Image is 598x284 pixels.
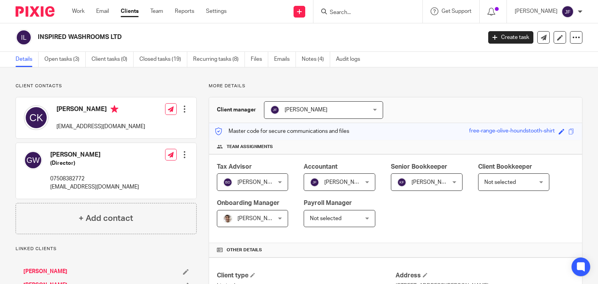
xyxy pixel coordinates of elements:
p: Client contacts [16,83,197,89]
img: svg%3E [397,178,406,187]
a: Create task [488,31,533,44]
p: Linked clients [16,246,197,252]
a: Recurring tasks (8) [193,52,245,67]
span: Accountant [304,164,338,170]
p: Master code for secure communications and files [215,127,349,135]
span: Get Support [441,9,471,14]
h2: INSPIRED WASHROOMS LTD [38,33,389,41]
a: Details [16,52,39,67]
span: Tax Advisor [217,164,252,170]
img: svg%3E [270,105,280,115]
div: free-range-olive-houndstooth-shirt [469,127,555,136]
p: [EMAIL_ADDRESS][DOMAIN_NAME] [50,183,139,191]
img: svg%3E [24,105,49,130]
img: svg%3E [561,5,574,18]
a: Audit logs [336,52,366,67]
span: Not selected [310,216,341,221]
span: Other details [227,247,262,253]
span: Team assignments [227,144,273,150]
span: Onboarding Manager [217,200,280,206]
a: Email [96,7,109,15]
img: svg%3E [223,178,232,187]
span: [PERSON_NAME] [412,180,454,185]
span: Payroll Manager [304,200,352,206]
h4: + Add contact [79,212,133,224]
h5: (Director) [50,159,139,167]
img: Pixie [16,6,55,17]
img: svg%3E [24,151,42,169]
a: Emails [274,52,296,67]
input: Search [329,9,399,16]
a: Files [251,52,268,67]
span: Client Bookkeeper [478,164,532,170]
img: svg%3E [310,178,319,187]
h4: [PERSON_NAME] [50,151,139,159]
a: Open tasks (3) [44,52,86,67]
p: 07508382772 [50,175,139,183]
a: Settings [206,7,227,15]
a: Notes (4) [302,52,330,67]
a: Team [150,7,163,15]
h4: Address [396,272,574,280]
span: Senior Bookkeeper [391,164,447,170]
p: [PERSON_NAME] [515,7,558,15]
a: Reports [175,7,194,15]
a: Client tasks (0) [91,52,134,67]
span: [PERSON_NAME] [237,216,280,221]
a: Closed tasks (19) [139,52,187,67]
h4: Client type [217,272,396,280]
img: PXL_20240409_141816916.jpg [223,214,232,223]
h4: [PERSON_NAME] [56,105,145,115]
p: [EMAIL_ADDRESS][DOMAIN_NAME] [56,123,145,131]
a: Work [72,7,84,15]
span: [PERSON_NAME] [237,180,280,185]
span: [PERSON_NAME] [324,180,367,185]
p: More details [209,83,582,89]
span: Not selected [484,180,516,185]
h3: Client manager [217,106,256,114]
i: Primary [111,105,118,113]
span: [PERSON_NAME] [285,107,327,113]
a: Clients [121,7,139,15]
a: [PERSON_NAME] [23,268,67,275]
img: svg%3E [16,29,32,46]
